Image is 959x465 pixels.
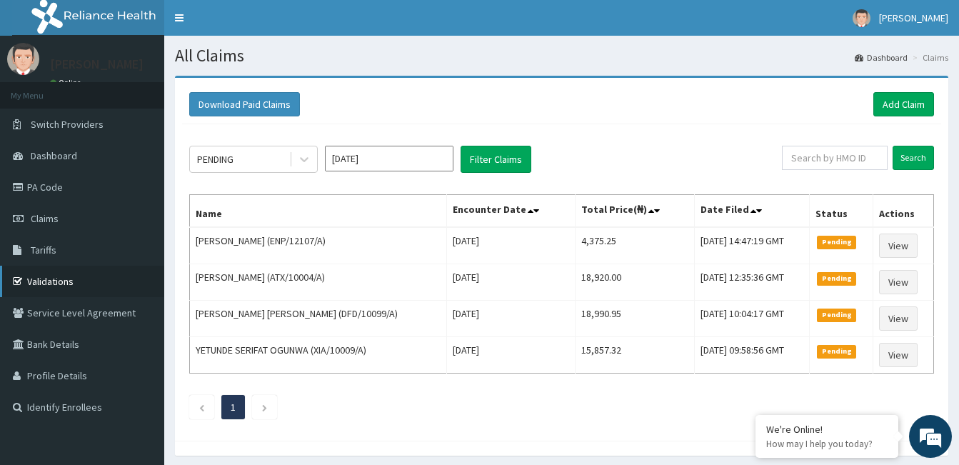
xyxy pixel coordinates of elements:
[695,264,810,301] td: [DATE] 12:35:36 GMT
[50,58,144,71] p: [PERSON_NAME]
[50,78,84,88] a: Online
[879,270,918,294] a: View
[189,92,300,116] button: Download Paid Claims
[199,401,205,414] a: Previous page
[447,227,576,264] td: [DATE]
[817,236,856,249] span: Pending
[695,227,810,264] td: [DATE] 14:47:19 GMT
[31,149,77,162] span: Dashboard
[810,195,873,228] th: Status
[879,11,948,24] span: [PERSON_NAME]
[31,118,104,131] span: Switch Providers
[855,51,908,64] a: Dashboard
[7,43,39,75] img: User Image
[576,301,695,337] td: 18,990.95
[576,195,695,228] th: Total Price(₦)
[873,195,933,228] th: Actions
[576,337,695,374] td: 15,857.32
[190,301,447,337] td: [PERSON_NAME] [PERSON_NAME] (DFD/10099/A)
[197,152,234,166] div: PENDING
[31,212,59,225] span: Claims
[190,195,447,228] th: Name
[909,51,948,64] li: Claims
[231,401,236,414] a: Page 1 is your current page
[853,9,870,27] img: User Image
[576,227,695,264] td: 4,375.25
[766,423,888,436] div: We're Online!
[325,146,453,171] input: Select Month and Year
[695,337,810,374] td: [DATE] 09:58:56 GMT
[31,244,56,256] span: Tariffs
[576,264,695,301] td: 18,920.00
[817,345,856,358] span: Pending
[817,309,856,321] span: Pending
[873,92,934,116] a: Add Claim
[879,343,918,367] a: View
[447,264,576,301] td: [DATE]
[695,195,810,228] th: Date Filed
[447,301,576,337] td: [DATE]
[817,272,856,285] span: Pending
[879,234,918,258] a: View
[879,306,918,331] a: View
[447,337,576,374] td: [DATE]
[190,264,447,301] td: [PERSON_NAME] (ATX/10004/A)
[190,227,447,264] td: [PERSON_NAME] (ENP/12107/A)
[695,301,810,337] td: [DATE] 10:04:17 GMT
[175,46,948,65] h1: All Claims
[893,146,934,170] input: Search
[461,146,531,173] button: Filter Claims
[766,438,888,450] p: How may I help you today?
[190,337,447,374] td: YETUNDE SERIFAT OGUNWA (XIA/10009/A)
[782,146,888,170] input: Search by HMO ID
[447,195,576,228] th: Encounter Date
[261,401,268,414] a: Next page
